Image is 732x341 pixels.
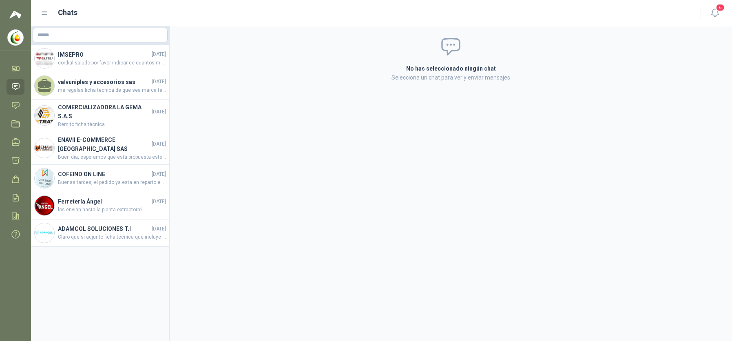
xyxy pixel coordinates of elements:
[58,135,150,153] h4: ENAVII E-COMMERCE [GEOGRAPHIC_DATA] SAS
[152,198,166,206] span: [DATE]
[35,168,54,188] img: Company Logo
[31,100,169,132] a: Company LogoCOMERCIALIZADORA LA GEMA S.A.S[DATE]Remito ficha técnica
[152,51,166,58] span: [DATE]
[58,170,150,179] h4: COFEIND ON LINE
[58,206,166,214] span: los envian hasta la planta extractora?
[58,50,150,59] h4: IMSEPRO
[31,45,169,72] a: Company LogoIMSEPRO[DATE]cordial saludo por favor indicar de cuantos metros o de cuantos pasos re...
[31,72,169,100] a: valvuniples y accesorios sas[DATE]me regalas ficha técnica de que sea marca tesicol
[35,223,54,243] img: Company Logo
[58,77,150,86] h4: valvuniples y accesorios sas
[58,197,150,206] h4: Ferretería Ángel
[309,73,593,82] p: Selecciona un chat para ver y enviar mensajes
[152,78,166,86] span: [DATE]
[58,86,166,94] span: me regalas ficha técnica de que sea marca tesicol
[152,225,166,233] span: [DATE]
[58,153,166,161] span: Buen dia, esperamos que esta propuesta este bien, Le presento la mejor opción en aire acondiciona...
[35,106,54,125] img: Company Logo
[152,108,166,116] span: [DATE]
[58,179,166,186] span: Buenas tardes, el pedido ya esta en reparto entrega en el transcurso de la tarde.
[31,192,169,219] a: Company LogoFerretería Ángel[DATE]los envian hasta la planta extractora?
[152,170,166,178] span: [DATE]
[35,49,54,68] img: Company Logo
[31,132,169,165] a: Company LogoENAVII E-COMMERCE [GEOGRAPHIC_DATA] SAS[DATE]Buen dia, esperamos que esta propuesta e...
[58,121,166,128] span: Remito ficha técnica
[35,138,54,158] img: Company Logo
[152,140,166,148] span: [DATE]
[31,165,169,192] a: Company LogoCOFEIND ON LINE[DATE]Buenas tardes, el pedido ya esta en reparto entrega en el transc...
[309,64,593,73] h2: No has seleccionado ningún chat
[58,59,166,67] span: cordial saludo por favor indicar de cuantos metros o de cuantos pasos requieren [PERSON_NAME] muc...
[8,30,23,45] img: Company Logo
[716,4,725,11] span: 6
[58,224,150,233] h4: ADAMCOL SOLUCIONES T.I
[58,7,77,18] h1: Chats
[9,10,22,20] img: Logo peakr
[708,6,722,20] button: 6
[35,196,54,215] img: Company Logo
[58,103,150,121] h4: COMERCIALIZADORA LA GEMA S.A.S
[58,233,166,241] span: Claro que si adjunto ficha técnica que incluye foto
[31,219,169,247] a: Company LogoADAMCOL SOLUCIONES T.I[DATE]Claro que si adjunto ficha técnica que incluye foto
